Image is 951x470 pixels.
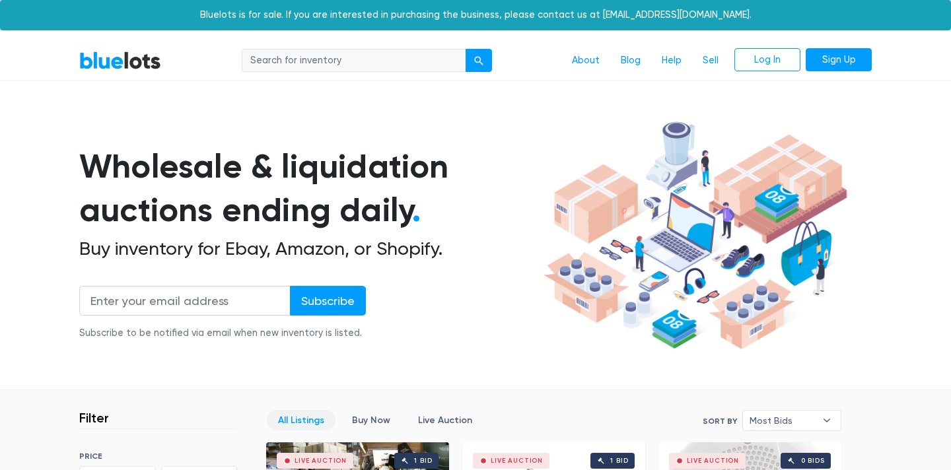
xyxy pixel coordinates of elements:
h3: Filter [79,410,109,426]
b: ▾ [813,411,841,430]
div: 1 bid [414,457,432,464]
a: About [561,48,610,73]
img: hero-ee84e7d0318cb26816c560f6b4441b76977f77a177738b4e94f68c95b2b83dbb.png [539,116,852,356]
input: Subscribe [290,286,366,316]
span: . [412,190,421,230]
div: Live Auction [687,457,739,464]
div: Live Auction [295,457,347,464]
h1: Wholesale & liquidation auctions ending daily [79,145,539,232]
h2: Buy inventory for Ebay, Amazon, or Shopify. [79,238,539,260]
a: BlueLots [79,51,161,70]
span: Most Bids [750,411,816,430]
div: Subscribe to be notified via email when new inventory is listed. [79,326,366,341]
div: Live Auction [491,457,543,464]
input: Enter your email address [79,286,291,316]
a: Sign Up [806,48,872,72]
a: Blog [610,48,651,73]
label: Sort By [703,415,737,427]
a: Live Auction [407,410,483,430]
div: 0 bids [801,457,825,464]
h6: PRICE [79,452,237,461]
div: 1 bid [610,457,628,464]
a: Log In [734,48,800,72]
a: Help [651,48,692,73]
a: All Listings [267,410,335,430]
input: Search for inventory [242,49,466,73]
a: Buy Now [341,410,402,430]
a: Sell [692,48,729,73]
